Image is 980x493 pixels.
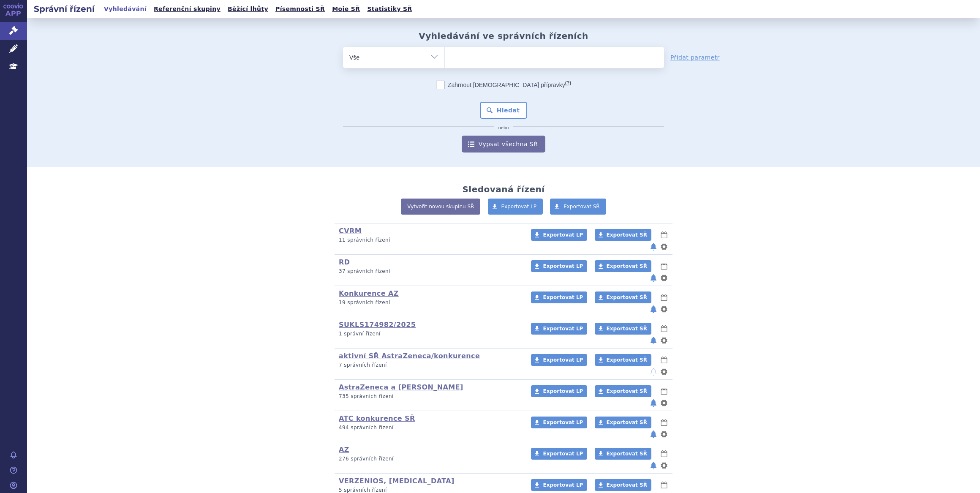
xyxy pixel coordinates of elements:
p: 7 správních řízení [339,362,520,369]
button: lhůty [660,355,668,365]
button: lhůty [660,261,668,271]
a: Vyhledávání [101,3,149,15]
button: lhůty [660,480,668,490]
a: Přidat parametr [670,53,720,62]
a: Exportovat LP [531,385,587,397]
a: Exportovat SŘ [595,385,651,397]
span: Exportovat SŘ [607,326,647,332]
a: Exportovat SŘ [595,417,651,428]
span: Exportovat SŘ [607,451,647,457]
p: 37 správních řízení [339,268,520,275]
span: Exportovat LP [543,326,583,332]
span: Exportovat SŘ [607,294,647,300]
a: Písemnosti SŘ [273,3,327,15]
p: 11 správních řízení [339,237,520,244]
span: Exportovat SŘ [563,204,600,210]
a: Exportovat LP [531,229,587,241]
a: SUKLS174982/2025 [339,321,416,329]
a: AstraZeneca a [PERSON_NAME] [339,383,463,391]
p: 1 správní řízení [339,330,520,338]
span: Exportovat SŘ [607,419,647,425]
button: Hledat [480,102,528,119]
p: 276 správních řízení [339,455,520,463]
span: Exportovat LP [543,451,583,457]
a: Statistiky SŘ [365,3,414,15]
a: CVRM [339,227,362,235]
a: Exportovat LP [531,448,587,460]
p: 494 správních řízení [339,424,520,431]
button: notifikace [649,460,658,471]
button: nastavení [660,367,668,377]
p: 735 správních řízení [339,393,520,400]
a: Běžící lhůty [225,3,271,15]
h2: Správní řízení [27,3,101,15]
a: Exportovat SŘ [595,448,651,460]
a: VERZENIOS, [MEDICAL_DATA] [339,477,455,485]
a: Exportovat LP [531,479,587,491]
a: Exportovat SŘ [595,354,651,366]
button: nastavení [660,460,668,471]
button: notifikace [649,242,658,252]
a: Exportovat LP [531,323,587,335]
span: Exportovat SŘ [607,482,647,488]
a: Exportovat LP [531,260,587,272]
span: Exportovat LP [543,357,583,363]
span: Exportovat SŘ [607,263,647,269]
button: notifikace [649,367,658,377]
span: Exportovat SŘ [607,357,647,363]
a: Exportovat SŘ [550,199,606,215]
span: Exportovat LP [543,419,583,425]
span: Exportovat LP [543,388,583,394]
button: notifikace [649,398,658,408]
h2: Sledovaná řízení [462,184,544,194]
button: lhůty [660,230,668,240]
span: Exportovat LP [501,204,537,210]
button: nastavení [660,335,668,346]
button: notifikace [649,429,658,439]
button: nastavení [660,304,668,314]
a: Vytvořit novou skupinu SŘ [401,199,480,215]
a: Exportovat SŘ [595,479,651,491]
button: nastavení [660,242,668,252]
i: nebo [494,125,513,131]
button: lhůty [660,386,668,396]
span: Exportovat LP [543,482,583,488]
button: nastavení [660,398,668,408]
a: AZ [339,446,349,454]
button: nastavení [660,273,668,283]
p: 19 správních řízení [339,299,520,306]
button: notifikace [649,335,658,346]
button: lhůty [660,417,668,428]
abbr: (?) [565,80,571,86]
button: notifikace [649,304,658,314]
a: Exportovat LP [531,291,587,303]
h2: Vyhledávání ve správních řízeních [419,31,588,41]
a: aktivní SŘ AstraZeneca/konkurence [339,352,480,360]
a: RD [339,258,350,266]
span: Exportovat SŘ [607,232,647,238]
a: Konkurence AZ [339,289,399,297]
span: Exportovat LP [543,263,583,269]
a: Exportovat LP [488,199,543,215]
a: Vypsat všechna SŘ [462,136,545,153]
button: lhůty [660,449,668,459]
a: Exportovat SŘ [595,229,651,241]
span: Exportovat SŘ [607,388,647,394]
a: Exportovat LP [531,354,587,366]
button: lhůty [660,292,668,302]
button: lhůty [660,324,668,334]
span: Exportovat LP [543,294,583,300]
button: nastavení [660,429,668,439]
label: Zahrnout [DEMOGRAPHIC_DATA] přípravky [436,81,571,89]
a: Moje SŘ [329,3,362,15]
button: notifikace [649,273,658,283]
a: Exportovat SŘ [595,323,651,335]
a: Exportovat SŘ [595,260,651,272]
a: Exportovat SŘ [595,291,651,303]
a: Referenční skupiny [151,3,223,15]
a: Exportovat LP [531,417,587,428]
span: Exportovat LP [543,232,583,238]
a: ATC konkurence SŘ [339,414,415,422]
